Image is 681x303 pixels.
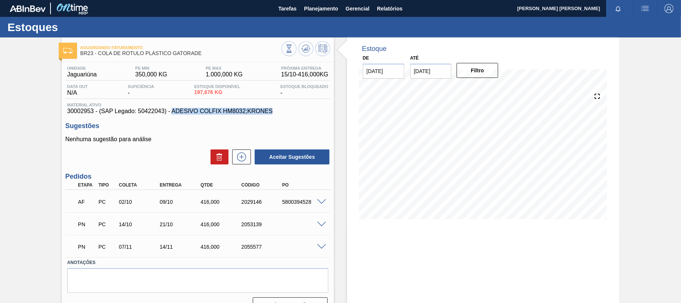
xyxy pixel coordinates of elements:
button: Filtro [457,63,498,78]
div: Aguardando Faturamento [76,194,97,210]
div: Nova sugestão [228,149,251,164]
div: 21/10/2025 [158,221,203,227]
span: Estoque Disponível [194,84,240,89]
h3: Pedidos [65,173,330,181]
span: PE MAX [206,66,243,70]
button: Visão Geral dos Estoques [282,41,297,56]
div: Entrega [158,182,203,188]
div: 2029146 [239,199,285,205]
div: 02/10/2025 [117,199,163,205]
button: Aceitar Sugestões [255,149,329,164]
span: 197,676 KG [194,90,240,95]
p: Nenhuma sugestão para análise [65,136,330,143]
span: 30002953 - (SAP Legado: 50422043) - ADESIVO COLFIX HM8032;KRONES [67,108,328,115]
div: Qtde [199,182,244,188]
h1: Estoques [7,23,140,31]
span: Data out [67,84,88,89]
span: PE MIN [135,66,167,70]
div: N/A [65,84,90,96]
label: De [363,55,369,61]
input: dd/mm/yyyy [410,64,452,79]
div: Pedido de Compra [96,221,117,227]
img: userActions [641,4,650,13]
div: 09/10/2025 [158,199,203,205]
div: Tipo [96,182,117,188]
img: Logout [665,4,674,13]
span: Gerencial [346,4,369,13]
img: TNhmsLtSVTkK8tSr43FrP2fwEKptu5GPRR3wAAAABJRU5ErkJggg== [10,5,46,12]
div: 14/10/2025 [117,221,163,227]
div: Pedido de Compra [96,199,117,205]
div: Pedido de Compra [96,244,117,250]
img: Ícone [63,48,73,54]
span: 15/10 - 416,000 KG [281,71,328,78]
div: PO [280,182,326,188]
div: 2055577 [239,244,285,250]
span: Planejamento [304,4,338,13]
p: PN [78,244,95,250]
p: PN [78,221,95,227]
h3: Sugestões [65,122,330,130]
div: 416,000 [199,199,244,205]
div: 416,000 [199,221,244,227]
div: Pedido em Negociação [76,216,97,233]
label: Anotações [67,257,328,268]
button: Atualizar Gráfico [298,41,313,56]
div: 416,000 [199,244,244,250]
span: Próxima Entrega [281,66,328,70]
span: Material ativo [67,103,328,107]
div: 07/11/2025 [117,244,163,250]
button: Programar Estoque [315,41,330,56]
span: Relatórios [377,4,402,13]
span: Aguardando Faturamento [80,45,282,50]
input: dd/mm/yyyy [363,64,404,79]
div: Excluir Sugestões [207,149,228,164]
div: Coleta [117,182,163,188]
span: 350,000 KG [135,71,167,78]
div: 2053139 [239,221,285,227]
span: Unidade [67,66,97,70]
button: Notificações [606,3,630,14]
label: Até [410,55,419,61]
div: - [279,84,330,96]
div: Etapa [76,182,97,188]
div: Aceitar Sugestões [251,149,330,165]
p: AF [78,199,95,205]
span: 1.000,000 KG [206,71,243,78]
div: 14/11/2025 [158,244,203,250]
span: Tarefas [278,4,297,13]
span: Suficiência [128,84,154,89]
span: BR23 - COLA DE RÓTULO PLÁSTICO GATORADE [80,51,282,56]
div: 5800394528 [280,199,326,205]
div: Pedido em Negociação [76,239,97,255]
span: Estoque Bloqueado [280,84,328,89]
span: Jaguariúna [67,71,97,78]
div: Código [239,182,285,188]
div: Estoque [362,45,387,53]
div: - [126,84,156,96]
